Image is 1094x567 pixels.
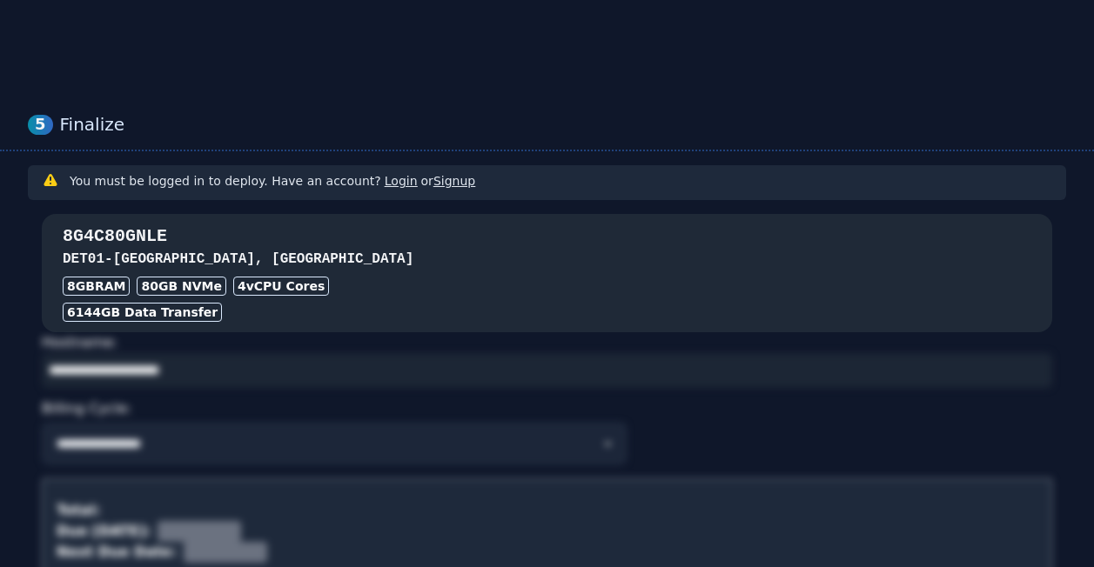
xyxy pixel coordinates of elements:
div: Total: [57,500,100,521]
a: Signup [433,174,475,188]
h3: 8G4C80GNLE [63,224,1031,249]
div: Hostname: [42,332,1052,388]
a: Login [385,174,418,188]
div: Finalize [60,114,1066,136]
div: Billing Cycle: [42,395,1052,423]
h3: DET01 - [GEOGRAPHIC_DATA], [GEOGRAPHIC_DATA] [63,249,1031,270]
div: Due [DATE]: [57,521,151,542]
div: 5 [28,115,53,135]
div: 4 vCPU Cores [233,277,329,296]
div: 6144 GB Data Transfer [63,303,222,322]
div: 80 GB NVMe [137,277,226,296]
h3: You must be logged in to deploy. Have an account? or [70,172,475,190]
div: 8GB RAM [63,277,130,296]
div: Next Due Date: [57,542,177,563]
